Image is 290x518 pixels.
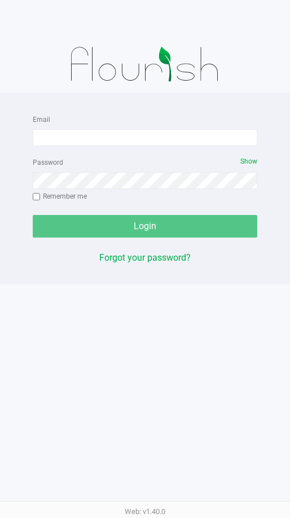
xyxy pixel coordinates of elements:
span: Web: v1.40.0 [125,507,165,516]
input: Remember me [33,193,41,201]
label: Remember me [33,191,87,201]
span: Show [240,157,257,165]
label: Email [33,115,50,125]
label: Password [33,157,63,168]
button: Forgot your password? [99,251,191,265]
